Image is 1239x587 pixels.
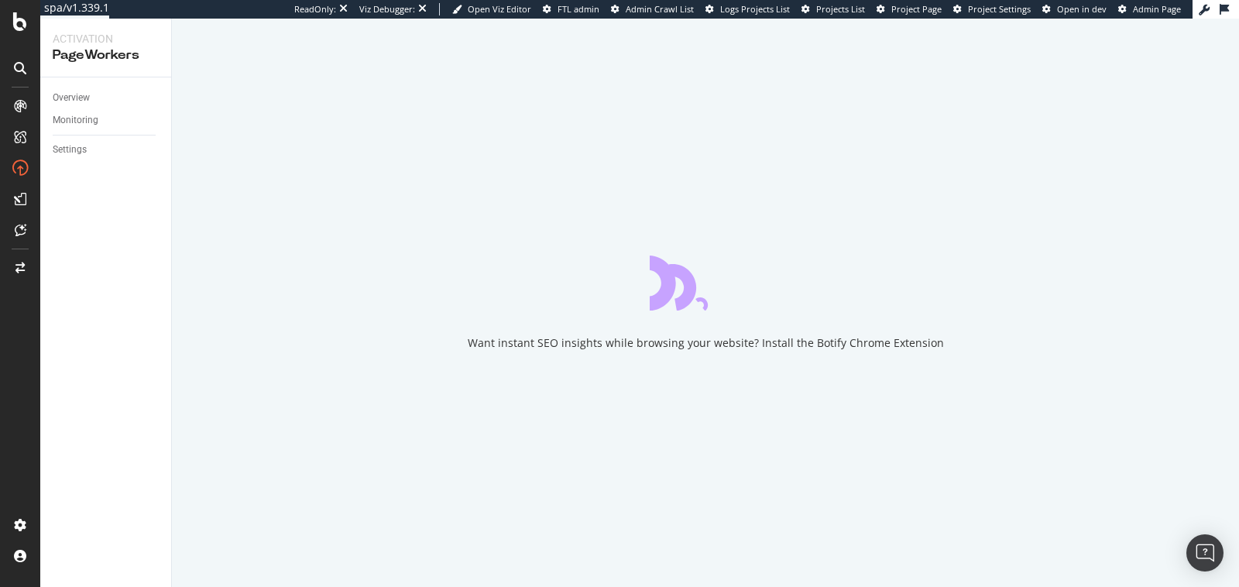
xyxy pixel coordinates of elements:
[968,3,1031,15] span: Project Settings
[359,3,415,15] div: Viz Debugger:
[1186,534,1224,572] div: Open Intercom Messenger
[626,3,694,15] span: Admin Crawl List
[53,90,160,106] a: Overview
[53,46,159,64] div: PageWorkers
[720,3,790,15] span: Logs Projects List
[468,3,531,15] span: Open Viz Editor
[1057,3,1107,15] span: Open in dev
[891,3,942,15] span: Project Page
[452,3,531,15] a: Open Viz Editor
[53,90,90,106] div: Overview
[1118,3,1181,15] a: Admin Page
[558,3,599,15] span: FTL admin
[53,142,160,158] a: Settings
[543,3,599,15] a: FTL admin
[816,3,865,15] span: Projects List
[801,3,865,15] a: Projects List
[650,255,761,311] div: animation
[705,3,790,15] a: Logs Projects List
[294,3,336,15] div: ReadOnly:
[53,112,160,129] a: Monitoring
[53,142,87,158] div: Settings
[53,31,159,46] div: Activation
[1042,3,1107,15] a: Open in dev
[468,335,944,351] div: Want instant SEO insights while browsing your website? Install the Botify Chrome Extension
[53,112,98,129] div: Monitoring
[1133,3,1181,15] span: Admin Page
[611,3,694,15] a: Admin Crawl List
[877,3,942,15] a: Project Page
[953,3,1031,15] a: Project Settings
